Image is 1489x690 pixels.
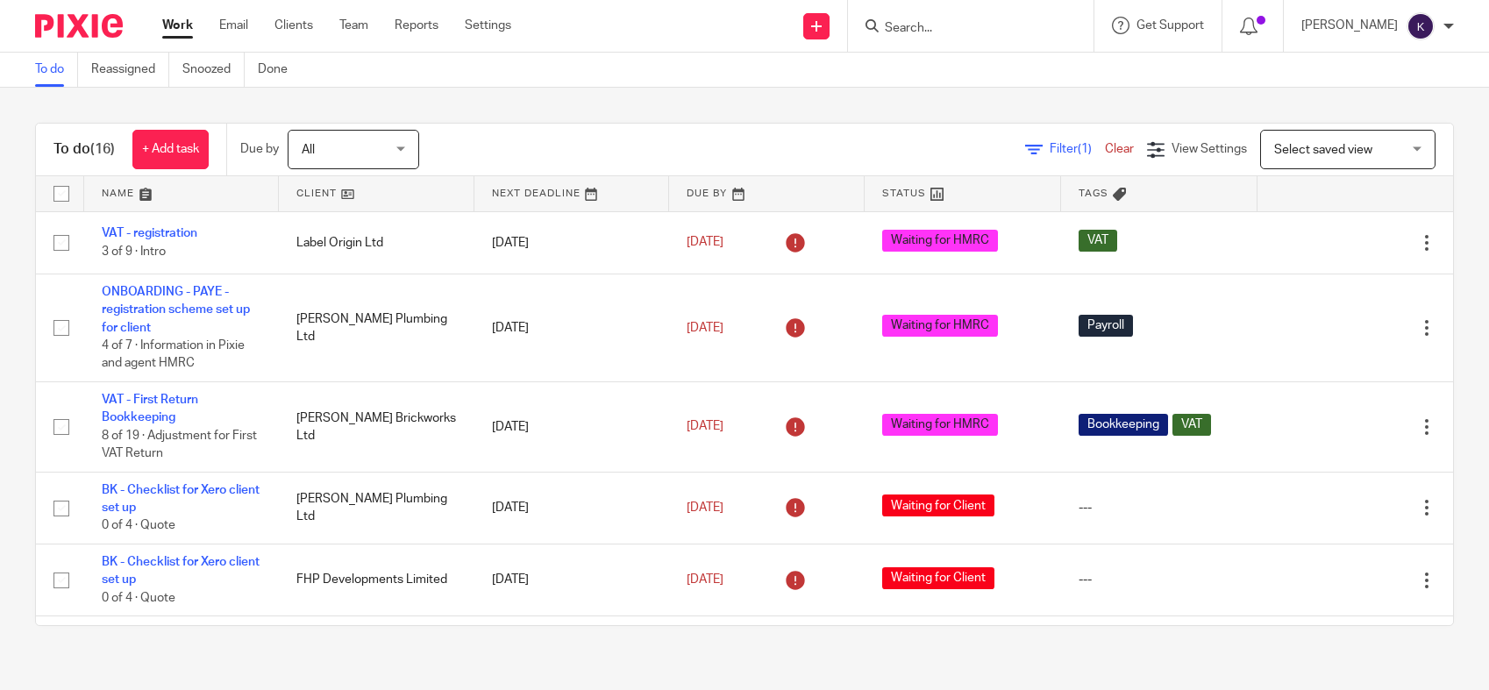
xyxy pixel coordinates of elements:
[1050,143,1105,155] span: Filter
[219,17,248,34] a: Email
[1172,414,1211,436] span: VAT
[302,144,315,156] span: All
[474,544,669,616] td: [DATE]
[53,140,115,159] h1: To do
[279,544,474,616] td: FHP Developments Limited
[162,17,193,34] a: Work
[274,17,313,34] a: Clients
[1407,12,1435,40] img: svg%3E
[102,430,257,460] span: 8 of 19 · Adjustment for First VAT Return
[882,230,998,252] span: Waiting for HMRC
[279,382,474,473] td: [PERSON_NAME] Brickworks Ltd
[102,227,197,239] a: VAT - registration
[395,17,438,34] a: Reports
[474,211,669,274] td: [DATE]
[474,472,669,544] td: [DATE]
[132,130,209,169] a: + Add task
[258,53,301,87] a: Done
[882,414,998,436] span: Waiting for HMRC
[102,339,245,370] span: 4 of 7 · Information in Pixie and agent HMRC
[1105,143,1134,155] a: Clear
[1079,414,1168,436] span: Bookkeeping
[474,274,669,381] td: [DATE]
[465,17,511,34] a: Settings
[1136,19,1204,32] span: Get Support
[102,556,260,586] a: BK - Checklist for Xero client set up
[90,142,115,156] span: (16)
[102,286,250,334] a: ONBOARDING - PAYE - registration scheme set up for client
[91,53,169,87] a: Reassigned
[1079,315,1133,337] span: Payroll
[240,140,279,158] p: Due by
[102,592,175,604] span: 0 of 4 · Quote
[882,567,994,589] span: Waiting for Client
[279,274,474,381] td: [PERSON_NAME] Plumbing Ltd
[1301,17,1398,34] p: [PERSON_NAME]
[102,394,198,423] a: VAT - First Return Bookkeeping
[339,17,368,34] a: Team
[883,21,1041,37] input: Search
[35,53,78,87] a: To do
[1079,230,1117,252] span: VAT
[687,421,723,433] span: [DATE]
[102,245,166,258] span: 3 of 9 · Intro
[1079,571,1241,588] div: ---
[35,14,123,38] img: Pixie
[687,237,723,249] span: [DATE]
[279,472,474,544] td: [PERSON_NAME] Plumbing Ltd
[102,484,260,514] a: BK - Checklist for Xero client set up
[474,382,669,473] td: [DATE]
[882,494,994,516] span: Waiting for Client
[1078,143,1092,155] span: (1)
[882,315,998,337] span: Waiting for HMRC
[687,322,723,334] span: [DATE]
[102,520,175,532] span: 0 of 4 · Quote
[1079,499,1241,516] div: ---
[279,211,474,274] td: Label Origin Ltd
[687,501,723,514] span: [DATE]
[687,573,723,586] span: [DATE]
[182,53,245,87] a: Snoozed
[1172,143,1247,155] span: View Settings
[1079,189,1108,198] span: Tags
[1274,144,1372,156] span: Select saved view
